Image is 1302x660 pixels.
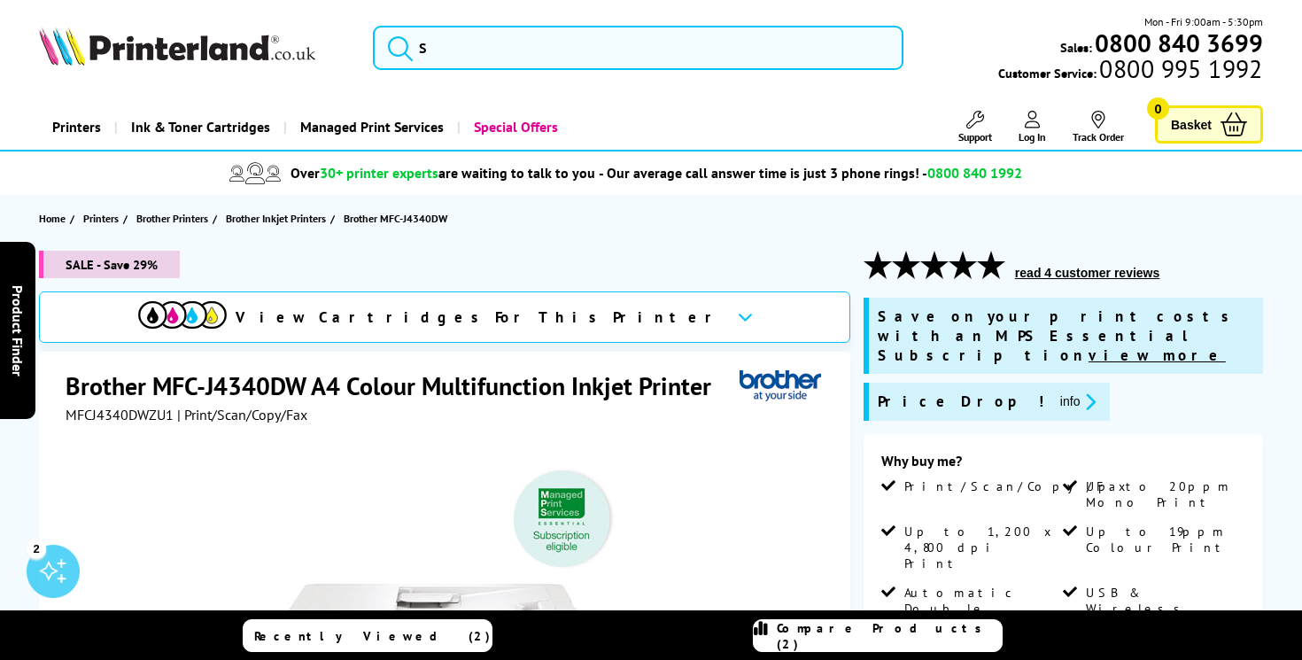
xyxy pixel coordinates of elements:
span: Up to 19ppm Colour Print [1086,524,1241,555]
a: Printers [39,105,114,150]
span: Basket [1171,113,1212,136]
span: Up to 20ppm Mono Print [1086,478,1241,510]
span: Product Finder [9,284,27,376]
span: Brother MFC-J4340DW [344,209,447,228]
span: Home [39,209,66,228]
span: MFCJ4340DWZU1 [66,406,174,423]
span: Sales: [1060,39,1092,56]
a: Brother Printers [136,209,213,228]
span: View Cartridges For This Printer [236,307,723,327]
span: 0800 840 1992 [927,164,1022,182]
a: Brother MFC-J4340DW [344,209,452,228]
span: Printers [83,209,119,228]
span: Up to 1,200 x 4,800 dpi Print [904,524,1059,571]
span: SALE - Save 29% [39,251,180,278]
h1: Brother MFC-J4340DW A4 Colour Multifunction Inkjet Printer [66,369,729,402]
span: Brother Inkjet Printers [226,209,326,228]
span: Compare Products (2) [777,620,1002,652]
input: S [373,26,903,70]
span: Ink & Toner Cartridges [131,105,270,150]
span: 0 [1147,97,1169,120]
a: Support [958,111,992,144]
span: | Print/Scan/Copy/Fax [177,406,307,423]
span: Print/Scan/Copy/Fax [904,478,1132,494]
a: Track Order [1073,111,1124,144]
span: Support [958,130,992,144]
img: Printerland Logo [39,27,315,66]
span: Brother Printers [136,209,208,228]
a: Home [39,209,70,228]
span: Price Drop! [878,392,1046,412]
span: Over are waiting to talk to you [291,164,595,182]
span: Save on your print costs with an MPS Essential Subscription [878,307,1237,365]
a: Special Offers [457,105,571,150]
a: Compare Products (2) [753,619,1003,652]
a: Printers [83,209,123,228]
button: promo-description [1055,392,1102,412]
span: 30+ printer experts [320,164,438,182]
a: Recently Viewed (2) [243,619,492,652]
a: Log In [1019,111,1046,144]
span: 0800 995 1992 [1097,60,1262,77]
img: cmyk-icon.svg [138,301,227,329]
span: USB & Wireless [1086,585,1241,617]
img: Brother [740,369,821,402]
a: 0800 840 3699 [1092,35,1263,51]
a: Managed Print Services [283,105,457,150]
a: Ink & Toner Cartridges [114,105,283,150]
span: Automatic Double Sided Printing [904,585,1059,648]
div: 2 [27,539,46,558]
a: Basket 0 [1155,105,1263,144]
span: Customer Service: [998,60,1262,82]
b: 0800 840 3699 [1095,27,1263,59]
a: Printerland Logo [39,27,351,69]
span: Log In [1019,130,1046,144]
span: - Our average call answer time is just 3 phone rings! - [599,164,1022,182]
span: Mon - Fri 9:00am - 5:30pm [1144,13,1263,30]
span: Recently Viewed (2) [254,628,491,644]
div: Why buy me? [881,452,1245,478]
a: Brother Inkjet Printers [226,209,330,228]
button: read 4 customer reviews [1010,265,1165,281]
u: view more [1089,346,1226,365]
